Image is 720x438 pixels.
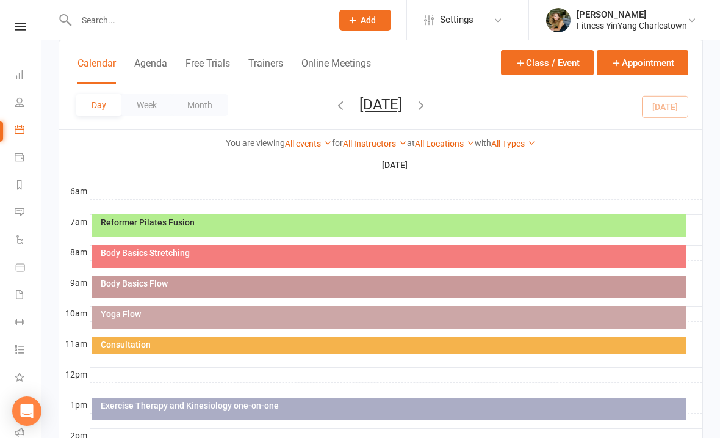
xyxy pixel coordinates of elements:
[343,139,407,148] a: All Instructors
[172,94,228,116] button: Month
[407,138,415,148] strong: at
[100,310,683,318] div: Yoga Flow
[121,94,172,116] button: Week
[15,62,42,90] a: Dashboard
[597,50,688,75] button: Appointment
[90,158,702,173] th: [DATE]
[59,367,90,382] th: 12pm
[185,57,230,84] button: Free Trials
[361,15,376,25] span: Add
[491,139,536,148] a: All Types
[226,138,285,148] strong: You are viewing
[359,96,402,113] button: [DATE]
[577,9,687,20] div: [PERSON_NAME]
[332,138,343,148] strong: for
[15,255,42,282] a: Product Sales
[285,139,332,148] a: All events
[546,8,571,32] img: thumb_image1684727916.png
[248,57,283,84] button: Trainers
[415,139,475,148] a: All Locations
[501,50,594,75] button: Class / Event
[134,57,167,84] button: Agenda
[76,94,121,116] button: Day
[59,245,90,260] th: 8am
[59,214,90,230] th: 7am
[15,145,42,172] a: Payments
[100,401,683,410] div: Exercise Therapy and Kinesiology one-on-one
[100,218,683,227] div: Reformer Pilates Fusion
[59,398,90,413] th: 1pm
[15,90,42,117] a: People
[301,57,371,84] button: Online Meetings
[59,337,90,352] th: 11am
[59,276,90,291] th: 9am
[15,172,42,200] a: Reports
[59,306,90,321] th: 10am
[100,279,683,288] div: Body Basics Flow
[100,249,683,257] div: Body Basics Stretching
[577,20,687,31] div: Fitness YinYang Charlestown
[475,138,491,148] strong: with
[73,12,323,29] input: Search...
[77,57,116,84] button: Calendar
[440,6,473,34] span: Settings
[15,392,42,420] a: General attendance kiosk mode
[339,10,391,31] button: Add
[100,340,683,349] div: Consultation
[15,117,42,145] a: Calendar
[12,396,41,426] div: Open Intercom Messenger
[59,184,90,199] th: 6am
[15,365,42,392] a: What's New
